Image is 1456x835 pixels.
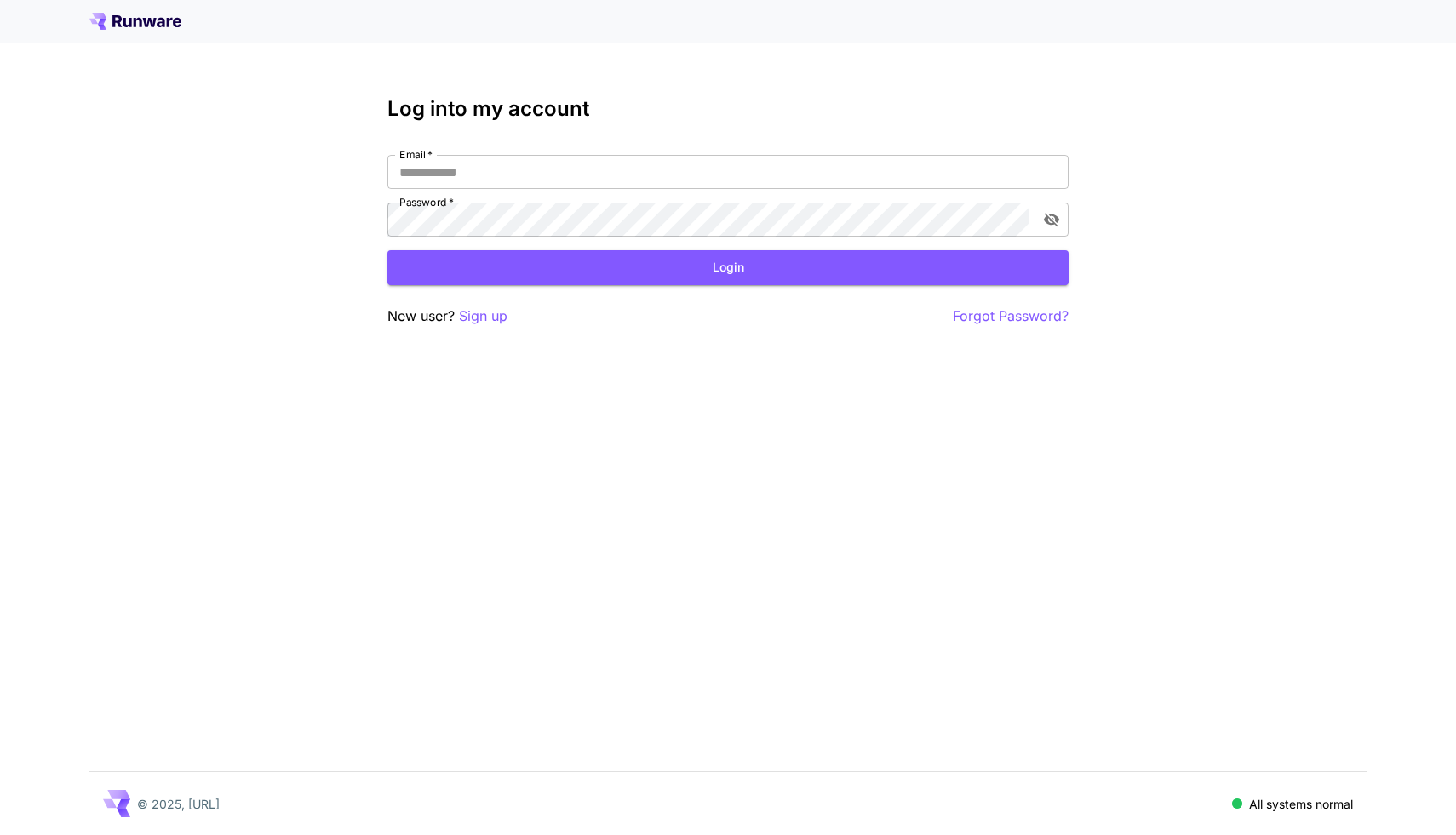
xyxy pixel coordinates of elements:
button: Forgot Password? [953,306,1069,327]
label: Email [399,147,433,162]
label: Password [399,195,454,209]
button: toggle password visibility [1036,204,1067,235]
button: Login [387,250,1069,285]
h3: Log into my account [387,97,1069,121]
p: All systems normal [1249,795,1353,813]
p: New user? [387,306,507,327]
p: © 2025, [URL] [137,795,220,813]
button: Sign up [459,306,507,327]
